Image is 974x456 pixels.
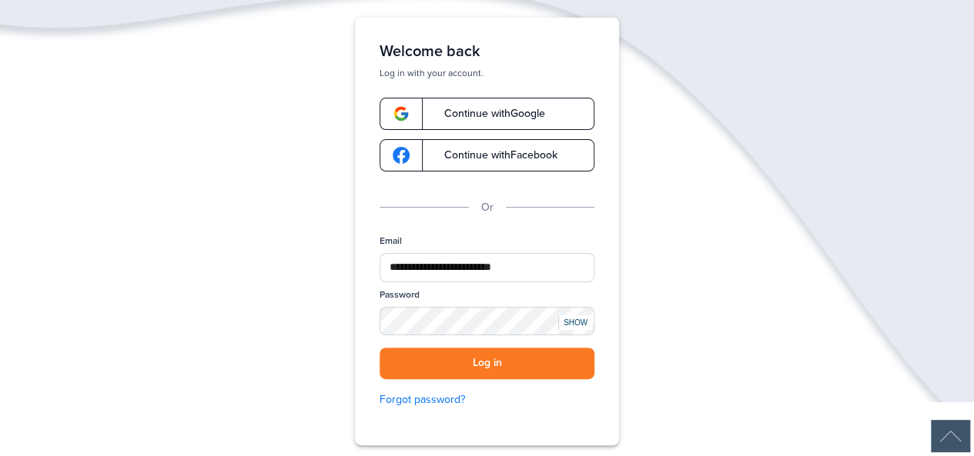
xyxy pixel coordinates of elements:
[429,150,557,161] span: Continue with Facebook
[558,315,592,330] div: SHOW
[380,98,594,130] a: google-logoContinue withGoogle
[393,105,410,122] img: google-logo
[380,67,594,79] p: Log in with your account.
[931,420,970,452] div: Scroll Back to Top
[380,235,402,248] label: Email
[380,288,420,301] label: Password
[931,420,970,452] img: Back to Top
[380,348,594,379] button: Log in
[380,391,594,408] a: Forgot password?
[481,199,494,216] p: Or
[393,147,410,164] img: google-logo
[380,42,594,61] h1: Welcome back
[380,139,594,171] a: google-logoContinue withFacebook
[380,253,594,282] input: Email
[429,108,545,119] span: Continue with Google
[380,307,594,335] input: Password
